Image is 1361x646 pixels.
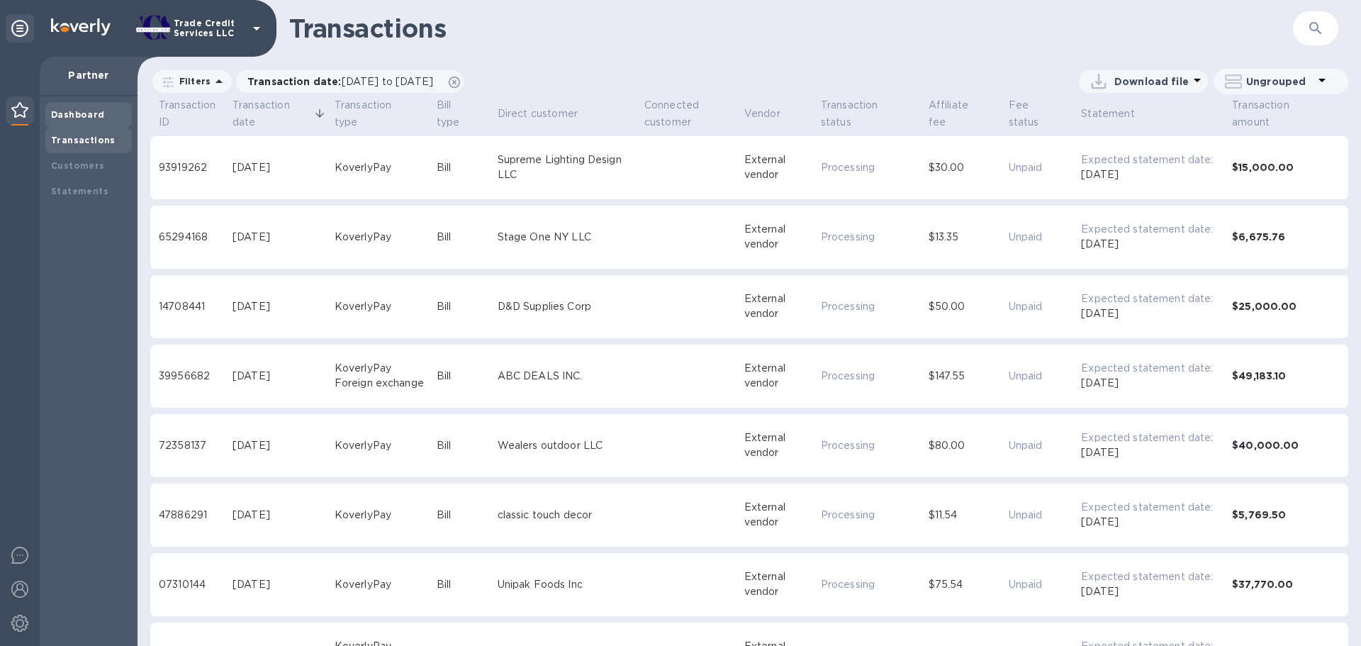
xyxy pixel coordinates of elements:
div: $50.00 [929,299,1003,314]
p: Expected statement date: [1081,361,1213,376]
div: Bill [437,577,492,592]
div: KoverlyPay [335,438,431,453]
p: Processing [821,438,923,453]
p: Unpaid [1009,577,1076,592]
div: $6,675.76 [1232,230,1340,244]
div: 39956682 [159,369,227,384]
div: Unpin categories [6,14,34,43]
div: $13.35 [929,230,1003,245]
div: 47886291 [159,508,227,523]
div: 72358137 [159,438,227,453]
span: Direct customer [498,105,596,122]
span: Transaction date [233,96,310,130]
p: [DATE] [1081,167,1119,182]
img: Partner [11,102,28,118]
div: Wealers outdoor LLC [498,438,639,453]
span: Transaction status [821,96,923,130]
div: $49,183.10 [1232,369,1340,383]
p: [DATE] [1081,515,1119,530]
p: [DATE] [1081,584,1119,599]
div: $25,000.00 [1232,299,1340,313]
span: Connected customer [644,96,739,130]
span: Statement [1081,105,1134,122]
span: Direct customer [498,105,578,122]
p: Download file [1114,74,1189,89]
div: $80.00 [929,438,1003,453]
p: Expected statement date: [1081,152,1213,167]
span: Transaction date [233,96,329,130]
span: Transaction amount [1232,96,1340,130]
div: [DATE] [233,160,329,175]
div: Transaction date:[DATE] to [DATE] [236,70,464,93]
div: Bill [437,230,492,245]
p: Ungrouped [1246,74,1314,89]
p: Trade Credit Services LLC [174,18,245,38]
div: External vendor [744,430,815,460]
span: Vendor [744,105,780,122]
div: [DATE] [233,299,329,314]
div: KoverlyPay [335,160,431,175]
span: Bill type [437,96,474,130]
p: Unpaid [1009,438,1076,453]
div: $15,000.00 [1232,160,1340,174]
div: $5,769.50 [1232,508,1340,522]
div: KoverlyPay [335,508,431,523]
span: Transaction ID [159,96,227,130]
div: $37,770.00 [1232,577,1340,591]
div: $75.54 [929,577,1003,592]
div: 14708441 [159,299,227,314]
div: $30.00 [929,160,1003,175]
div: External vendor [744,361,815,391]
span: Transaction status [821,96,904,130]
div: KoverlyPay [335,299,431,314]
div: KoverlyPay [335,230,431,245]
h1: Transactions [289,13,1128,43]
span: Affiliate fee [929,96,1003,130]
div: Stage One NY LLC [498,230,639,245]
p: Processing [821,230,923,245]
span: Transaction type [335,96,413,130]
p: Expected statement date: [1081,291,1213,306]
div: 93919262 [159,160,227,175]
div: $147.55 [929,369,1003,384]
div: Unipak Foods Inc [498,577,639,592]
div: [DATE] [233,577,329,592]
p: Expected statement date: [1081,222,1213,237]
p: [DATE] [1081,445,1119,460]
div: External vendor [744,291,815,321]
div: [DATE] [233,230,329,245]
span: Transaction amount [1232,96,1321,130]
div: D&D Supplies Corp [498,299,639,314]
p: Unpaid [1009,369,1076,384]
p: [DATE] [1081,306,1119,321]
p: Processing [821,160,923,175]
div: 65294168 [159,230,227,245]
p: [DATE] [1081,376,1119,391]
div: [DATE] [233,438,329,453]
div: Foreign exchange [335,376,431,391]
p: Unpaid [1009,160,1076,175]
span: Fee status [1009,96,1076,130]
p: Processing [821,299,923,314]
p: Unpaid [1009,508,1076,523]
b: Transactions [51,135,116,145]
div: Bill [437,160,492,175]
div: Bill [437,299,492,314]
span: [DATE] to [DATE] [342,76,433,87]
p: Unpaid [1009,230,1076,245]
p: Transaction date : [247,74,440,89]
div: Bill [437,369,492,384]
div: External vendor [744,222,815,252]
b: Customers [51,160,105,171]
b: Dashboard [51,109,105,120]
div: Supreme Lighting Design LLC [498,152,639,182]
div: Bill [437,438,492,453]
p: [DATE] [1081,237,1119,252]
p: Processing [821,508,923,523]
p: Expected statement date: [1081,430,1213,445]
span: Transaction type [335,96,431,130]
